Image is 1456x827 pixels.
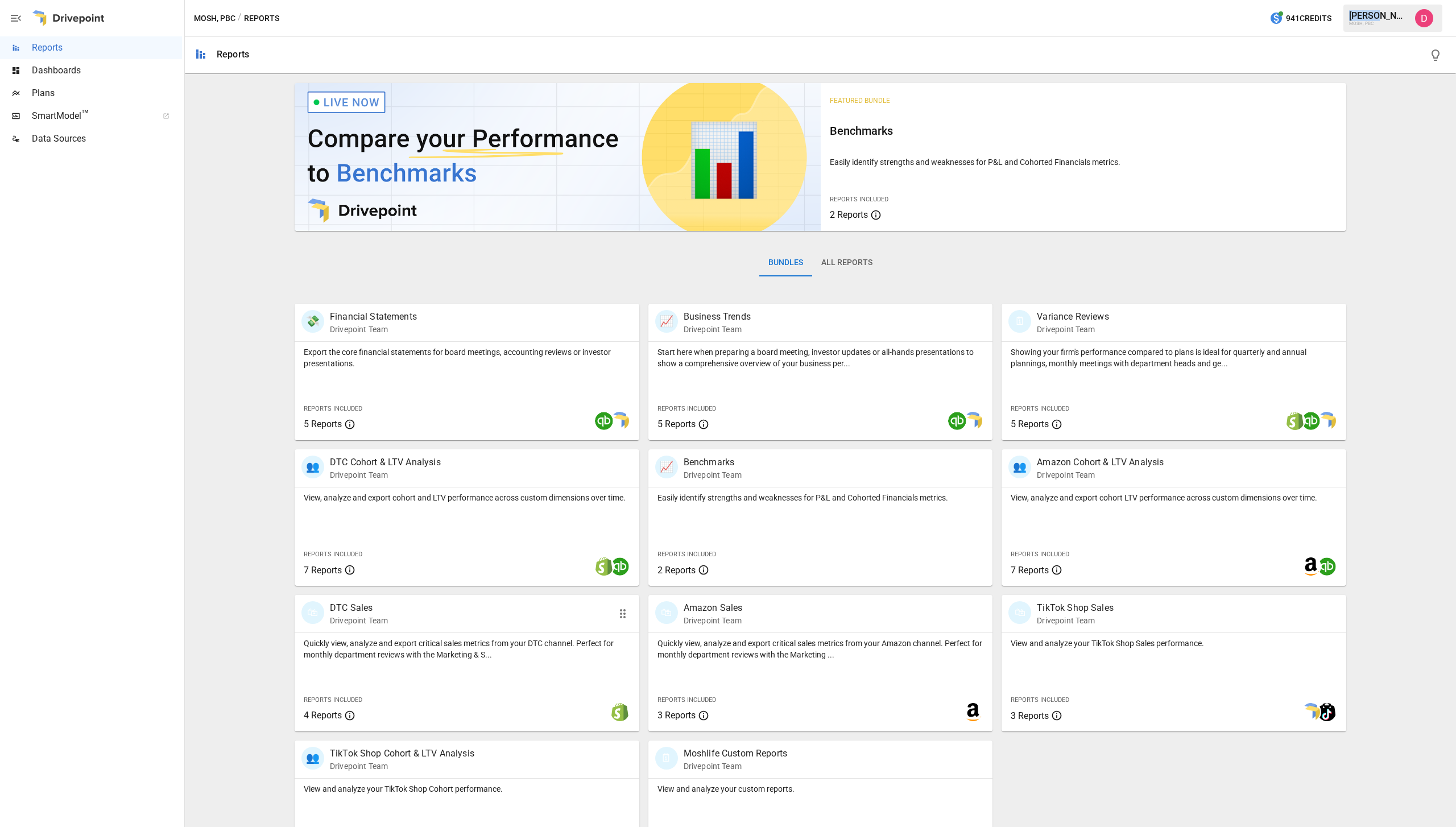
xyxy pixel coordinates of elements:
p: Moshlife Custom Reports [684,747,787,760]
button: All Reports [812,249,882,276]
img: amazon [1302,557,1320,576]
p: Easily identify strengths and weaknesses for P&L and Cohorted Financials metrics. [657,492,984,503]
div: / [238,11,242,26]
p: Amazon Cohort & LTV Analysis [1037,456,1164,469]
div: 🛍 [301,601,324,624]
span: Reports Included [830,196,888,203]
img: quickbooks [595,412,613,430]
p: Easily identify strengths and weaknesses for P&L and Cohorted Financials metrics. [830,156,1338,168]
div: 👥 [301,747,324,770]
p: Business Trends [684,310,751,324]
span: Featured Bundle [830,97,890,105]
div: 🗓 [1008,310,1031,333]
span: Data Sources [32,132,182,146]
p: Showing your firm's performance compared to plans is ideal for quarterly and annual plannings, mo... [1011,346,1337,369]
img: shopify [1286,412,1304,430]
div: 🗓 [655,747,678,770]
p: Drivepoint Team [330,615,388,626]
p: Start here when preparing a board meeting, investor updates or all-hands presentations to show a ... [657,346,984,369]
p: Quickly view, analyze and export critical sales metrics from your DTC channel. Perfect for monthl... [304,638,630,660]
p: Drivepoint Team [330,324,417,335]
span: 3 Reports [657,710,696,721]
span: Reports Included [657,696,716,704]
p: View, analyze and export cohort and LTV performance across custom dimensions over time. [304,492,630,503]
img: smart model [611,412,629,430]
p: Export the core financial statements for board meetings, accounting reviews or investor presentat... [304,346,630,369]
div: 🛍 [655,601,678,624]
p: Drivepoint Team [684,615,743,626]
p: DTC Sales [330,601,388,615]
div: [PERSON_NAME] [1349,10,1408,21]
img: quickbooks [1318,557,1336,576]
span: Reports Included [304,405,362,412]
span: Reports Included [657,551,716,558]
p: TikTok Shop Sales [1037,601,1114,615]
p: Variance Reviews [1037,310,1108,324]
img: quickbooks [1302,412,1320,430]
img: quickbooks [948,412,966,430]
div: 💸 [301,310,324,333]
img: quickbooks [611,557,629,576]
p: Quickly view, analyze and export critical sales metrics from your Amazon channel. Perfect for mon... [657,638,984,660]
span: 2 Reports [830,209,868,220]
p: Financial Statements [330,310,417,324]
div: 📈 [655,310,678,333]
div: 📈 [655,456,678,478]
h6: Benchmarks [830,122,1338,140]
img: Andrew Horton [1415,9,1433,27]
span: Reports Included [1011,405,1069,412]
p: Drivepoint Team [684,469,742,481]
img: shopify [595,557,613,576]
button: Andrew Horton [1408,2,1440,34]
p: DTC Cohort & LTV Analysis [330,456,441,469]
div: 🛍 [1008,601,1031,624]
img: tiktok [1318,703,1336,721]
p: Drivepoint Team [330,760,474,772]
span: Reports Included [1011,696,1069,704]
span: Reports Included [657,405,716,412]
button: Bundles [759,249,812,276]
p: Drivepoint Team [684,324,751,335]
img: smart model [964,412,982,430]
button: MOSH, PBC [194,11,235,26]
img: amazon [964,703,982,721]
span: 3 Reports [1011,710,1049,721]
span: 7 Reports [304,565,342,576]
p: Amazon Sales [684,601,743,615]
div: Reports [217,49,249,60]
p: View and analyze your custom reports. [657,783,984,795]
span: Reports Included [1011,551,1069,558]
span: ™ [81,107,89,122]
span: SmartModel [32,109,150,123]
span: Reports Included [304,551,362,558]
span: Reports [32,41,182,55]
p: TikTok Shop Cohort & LTV Analysis [330,747,474,760]
span: 2 Reports [657,565,696,576]
p: Drivepoint Team [330,469,441,481]
span: 941 Credits [1286,11,1331,26]
p: View and analyze your TikTok Shop Cohort performance. [304,783,630,795]
span: 5 Reports [304,419,342,429]
img: shopify [611,703,629,721]
p: Drivepoint Team [1037,615,1114,626]
span: 5 Reports [657,419,696,429]
p: Drivepoint Team [1037,324,1108,335]
p: View and analyze your TikTok Shop Sales performance. [1011,638,1337,649]
button: 941Credits [1265,8,1336,29]
span: Dashboards [32,64,182,77]
div: 👥 [301,456,324,478]
p: Drivepoint Team [684,760,787,772]
span: 4 Reports [304,710,342,721]
span: 5 Reports [1011,419,1049,429]
div: MOSH, PBC [1349,21,1408,26]
p: View, analyze and export cohort LTV performance across custom dimensions over time. [1011,492,1337,503]
img: smart model [1302,703,1320,721]
img: video thumbnail [295,83,821,231]
span: 7 Reports [1011,565,1049,576]
span: Reports Included [304,696,362,704]
p: Benchmarks [684,456,742,469]
p: Drivepoint Team [1037,469,1164,481]
img: smart model [1318,412,1336,430]
span: Plans [32,86,182,100]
